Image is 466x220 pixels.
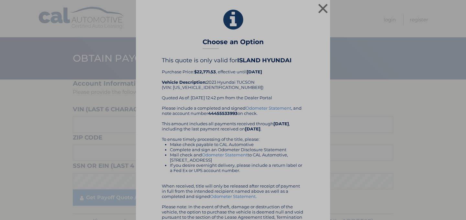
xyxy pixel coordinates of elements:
button: × [316,2,329,15]
li: If you desire overnight delivery, please include a return label or a Fed Ex or UPS account number. [170,163,304,173]
b: ISLAND HYUNDAI [237,57,292,64]
li: Mail check and to CAL Automotive, [STREET_ADDRESS] [170,152,304,163]
b: [DATE] [273,121,289,126]
li: Complete and sign an Odometer Disclosure Statement [170,147,304,152]
li: Make check payable to CAL Automotive [170,142,304,147]
b: [DATE] [247,69,262,74]
b: 44455533993 [208,111,238,116]
h4: This quote is only valid for [162,57,304,64]
h3: Choose an Option [203,38,264,49]
div: Purchase Price: , effective until 2023 Hyundai TUCSON (VIN: [US_VEHICLE_IDENTIFICATION_NUMBER]) Q... [162,57,304,105]
a: Odometer Statement [210,194,256,199]
a: Odometer Statement [246,105,291,111]
a: Odometer Statement [202,152,248,157]
b: $22,771.53 [194,69,216,74]
b: [DATE] [245,126,261,131]
strong: Vehicle Description: [162,79,206,85]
